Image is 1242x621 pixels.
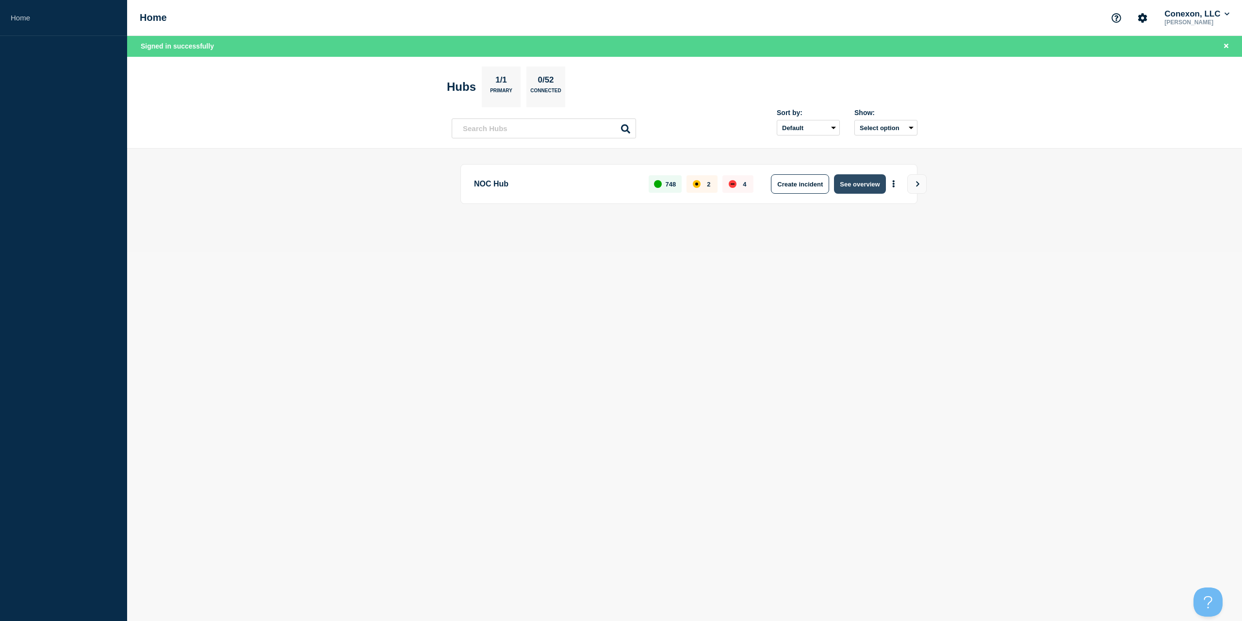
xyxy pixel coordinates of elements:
div: down [729,180,736,188]
button: Close banner [1220,41,1232,52]
div: Show: [854,109,917,117]
button: View [907,174,927,194]
p: 2 [707,181,710,188]
button: Account settings [1132,8,1153,28]
button: See overview [834,174,885,194]
p: [PERSON_NAME] [1162,19,1231,26]
h1: Home [140,12,167,23]
p: 4 [743,181,746,188]
p: 1/1 [492,75,511,88]
div: affected [693,180,701,188]
p: Primary [490,88,512,98]
p: 748 [666,181,676,188]
iframe: Help Scout Beacon - Open [1193,587,1223,617]
p: NOC Hub [474,174,637,194]
input: Search Hubs [452,118,636,138]
h2: Hubs [447,80,476,94]
button: More actions [887,175,900,193]
div: up [654,180,662,188]
p: 0/52 [534,75,557,88]
button: Support [1106,8,1127,28]
div: Sort by: [777,109,840,117]
p: Connected [530,88,561,98]
span: Signed in successfully [141,42,214,50]
button: Create incident [771,174,829,194]
select: Sort by [777,120,840,135]
button: Select option [854,120,917,135]
button: Conexon, LLC [1162,9,1231,19]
